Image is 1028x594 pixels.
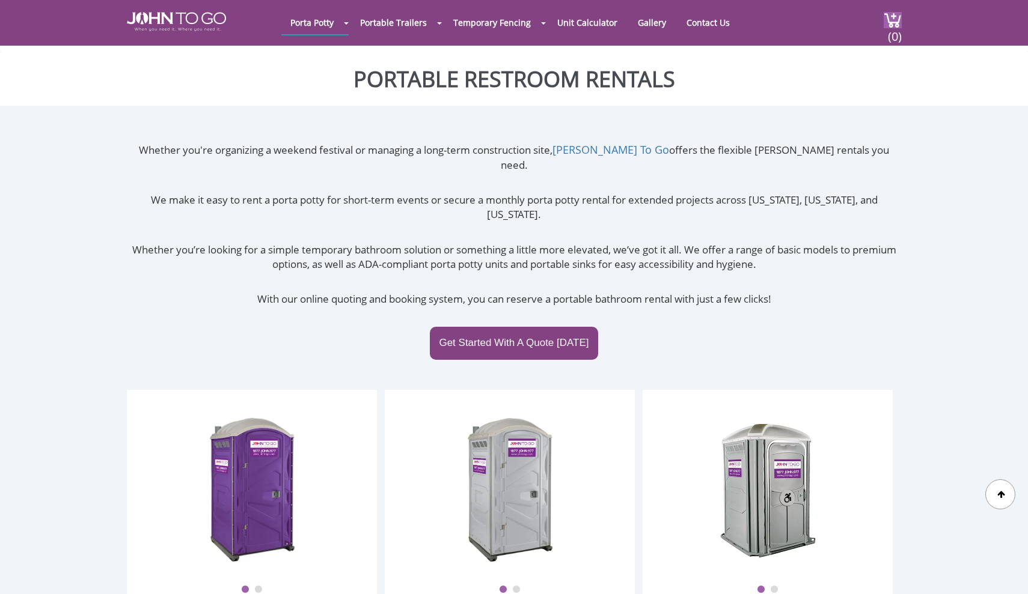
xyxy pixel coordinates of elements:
[770,586,779,594] button: 2 of 2
[757,586,765,594] button: 1 of 2
[127,292,902,306] p: With our online quoting and booking system, you can reserve a portable bathroom rental with just ...
[720,414,816,564] img: ADA Handicapped Accessible Unit
[281,11,343,34] a: Porta Potty
[887,19,902,44] span: (0)
[678,11,739,34] a: Contact Us
[884,12,902,28] img: cart a
[241,586,249,594] button: 1 of 2
[444,11,540,34] a: Temporary Fencing
[512,586,521,594] button: 2 of 2
[127,142,902,172] p: Whether you're organizing a weekend festival or managing a long-term construction site, offers th...
[127,243,902,272] p: Whether you’re looking for a simple temporary bathroom solution or something a little more elevat...
[499,586,507,594] button: 1 of 2
[351,11,436,34] a: Portable Trailers
[127,12,226,31] img: JOHN to go
[254,586,263,594] button: 2 of 2
[430,327,598,359] a: Get Started With A Quote [DATE]
[127,193,902,222] p: We make it easy to rent a porta potty for short-term events or secure a monthly porta potty renta...
[548,11,626,34] a: Unit Calculator
[980,546,1028,594] button: Live Chat
[552,142,669,157] a: [PERSON_NAME] To Go
[629,11,675,34] a: Gallery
